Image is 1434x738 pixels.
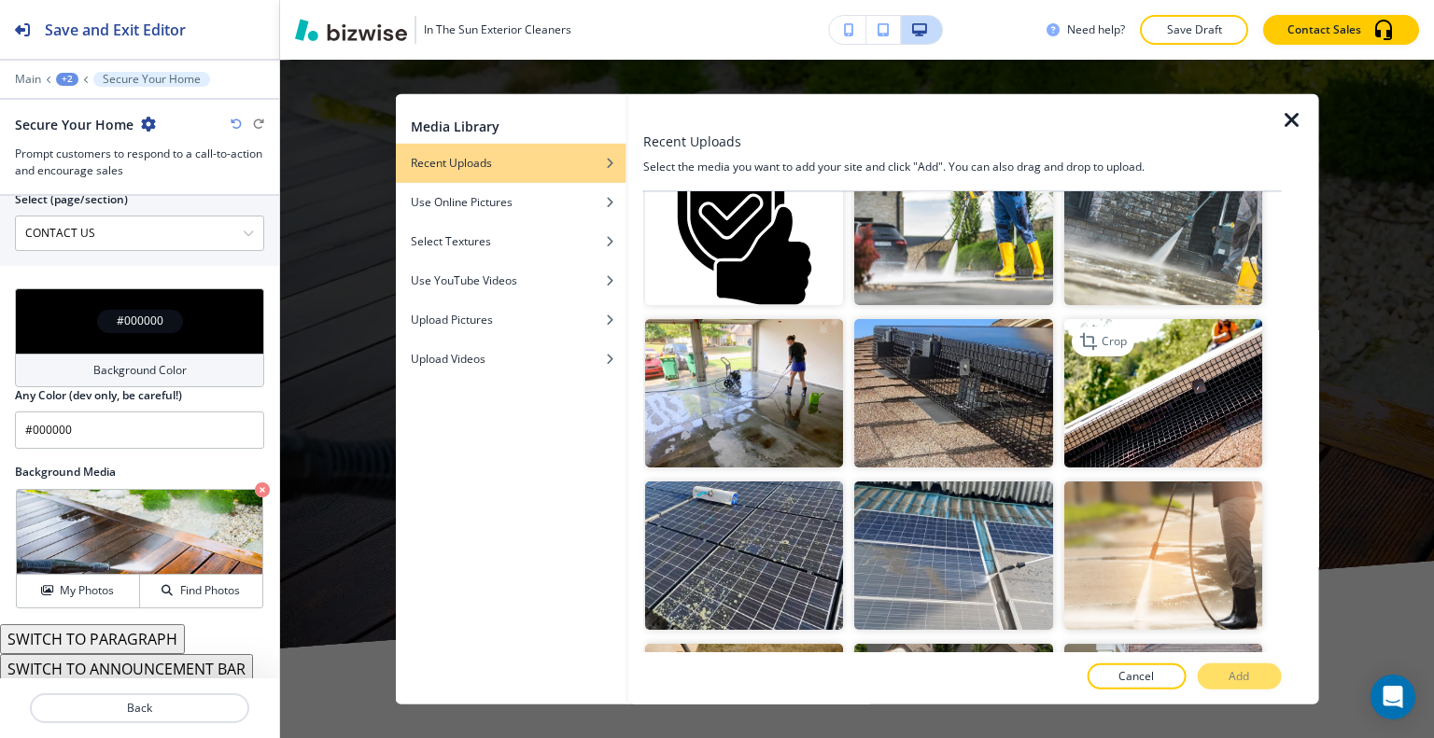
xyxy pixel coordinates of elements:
[1287,21,1361,38] p: Contact Sales
[1164,21,1224,38] p: Save Draft
[643,158,1282,174] h4: Select the media you want to add your site and click "Add". You can also drag and drop to upload.
[1140,15,1248,45] button: Save Draft
[15,146,264,179] h3: Prompt customers to respond to a call-to-action and encourage sales
[15,191,128,208] h2: Select (page/section)
[1101,333,1126,350] p: Crop
[32,700,247,717] p: Back
[396,260,626,299] button: Use YouTube Videos
[396,299,626,339] button: Upload Pictures
[1071,327,1133,356] div: Crop
[396,339,626,378] button: Upload Videos
[15,115,134,134] h2: Secure Your Home
[56,73,78,86] button: +2
[411,116,499,135] h2: Media Library
[411,232,491,249] h4: Select Textures
[103,73,201,86] p: Secure Your Home
[411,350,485,367] h4: Upload Videos
[295,16,571,44] button: In The Sun Exterior Cleaners
[424,21,571,38] h3: In The Sun Exterior Cleaners
[15,288,264,387] button: #000000Background Color
[15,464,264,480] h2: Background Media
[15,387,182,404] h2: Any Color (dev only, be careful!)
[1087,663,1186,689] button: Cancel
[643,131,741,150] h3: Recent Uploads
[411,154,492,171] h4: Recent Uploads
[117,313,163,329] h4: #000000
[17,575,140,607] button: My Photos
[30,693,249,723] button: Back
[411,311,493,327] h4: Upload Pictures
[60,582,114,599] h4: My Photos
[15,73,41,86] button: Main
[1371,675,1415,719] div: Open Intercom Messenger
[180,582,240,599] h4: Find Photos
[45,19,186,41] h2: Save and Exit Editor
[1067,21,1125,38] h3: Need help?
[411,193,513,210] h4: Use Online Pictures
[16,217,243,249] input: Manual Input
[411,272,517,288] h4: Use YouTube Videos
[396,182,626,221] button: Use Online Pictures
[15,488,264,609] div: My PhotosFind Photos
[1263,15,1419,45] button: Contact Sales
[93,72,210,87] button: Secure Your Home
[396,143,626,182] button: Recent Uploads
[295,19,407,41] img: Bizwise Logo
[396,221,626,260] button: Select Textures
[140,575,262,607] button: Find Photos
[93,362,187,379] h4: Background Color
[1118,668,1154,685] p: Cancel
